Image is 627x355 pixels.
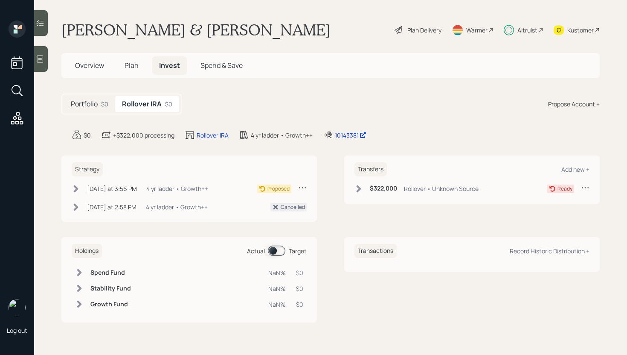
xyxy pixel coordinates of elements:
div: Cancelled [281,203,305,211]
img: retirable_logo.png [9,299,26,316]
div: Kustomer [567,26,594,35]
span: Spend & Save [200,61,243,70]
h5: Portfolio [71,100,98,108]
div: 10143381 [335,131,366,140]
div: [DATE] at 3:56 PM [87,184,137,193]
div: $0 [296,284,303,293]
h6: Transactions [354,244,397,258]
div: Plan Delivery [407,26,441,35]
div: Record Historic Distribution + [510,247,589,255]
h6: Transfers [354,162,387,176]
div: NaN% [268,268,286,277]
div: 4 yr ladder • Growth++ [146,202,208,211]
div: $0 [84,131,91,140]
div: $0 [101,100,108,109]
span: Plan [125,61,139,70]
h6: Stability Fund [90,285,131,292]
h6: Holdings [72,244,102,258]
span: Invest [159,61,180,70]
div: Log out [7,326,27,334]
div: Rollover • Unknown Source [404,184,479,193]
div: Rollover IRA [197,131,229,140]
div: +$322,000 processing [113,131,174,140]
div: Proposed [267,185,290,193]
h5: Rollover IRA [122,100,162,108]
h6: Spend Fund [90,269,131,276]
div: $0 [296,268,303,277]
div: 4 yr ladder • Growth++ [251,131,313,140]
div: Actual [247,246,265,255]
div: 4 yr ladder • Growth++ [146,184,208,193]
div: Ready [557,185,572,193]
h6: Strategy [72,162,103,176]
div: Warmer [466,26,488,35]
div: Target [289,246,307,255]
div: NaN% [268,300,286,309]
div: [DATE] at 2:58 PM [87,202,136,211]
div: Altruist [517,26,537,35]
div: Propose Account + [548,100,600,109]
h1: [PERSON_NAME] & [PERSON_NAME] [61,21,331,39]
h6: $322,000 [370,185,397,192]
div: $0 [165,100,172,109]
h6: Growth Fund [90,301,131,308]
span: Overview [75,61,104,70]
div: Add new + [561,165,589,173]
div: $0 [296,300,303,309]
div: NaN% [268,284,286,293]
